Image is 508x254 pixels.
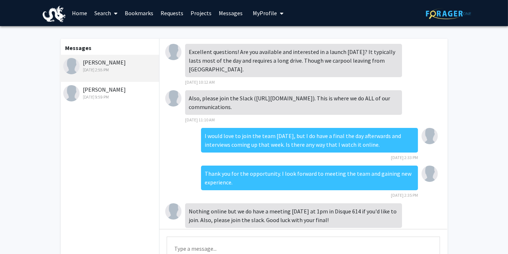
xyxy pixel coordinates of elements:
[165,90,182,107] img: Christina Love
[422,128,438,144] img: Dhruv Patel
[215,0,246,26] a: Messages
[121,0,157,26] a: Bookmarks
[68,0,91,26] a: Home
[43,6,66,22] img: Drexel University Logo
[391,155,418,160] span: [DATE] 2:33 PM
[63,85,158,100] div: [PERSON_NAME]
[187,0,215,26] a: Projects
[422,166,438,182] img: Dhruv Patel
[63,85,80,101] img: Tommy Scherphorn
[201,166,418,190] div: Thank you for the opportunity. I look forward to meeting the team and gaining new experience.
[253,9,277,17] span: My Profile
[201,128,418,153] div: I would love to join the team [DATE], but I do have a final the day afterwards and interviews com...
[65,44,92,51] b: Messages
[185,79,215,85] span: [DATE] 10:12 AM
[63,94,158,100] div: [DATE] 9:59 PM
[165,44,182,60] img: Christina Love
[91,0,121,26] a: Search
[157,0,187,26] a: Requests
[426,8,471,19] img: ForagerOne Logo
[185,90,402,115] div: Also, please join the Slack ([URL][DOMAIN_NAME]). This is where we do ALL of our communications.
[165,203,182,220] img: Christina Love
[185,117,215,122] span: [DATE] 11:10 AM
[63,67,158,73] div: [DATE] 2:55 PM
[391,192,418,198] span: [DATE] 2:35 PM
[5,221,31,249] iframe: Chat
[185,203,402,228] div: Nothing online but we do have a meeting [DATE] at 1pm in Disque 614 if you'd like to join. Also, ...
[185,44,402,77] div: Excellent questions! Are you available and interested in a launch [DATE]? It typically lasts most...
[63,58,80,74] img: Christina Love
[63,58,158,73] div: [PERSON_NAME]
